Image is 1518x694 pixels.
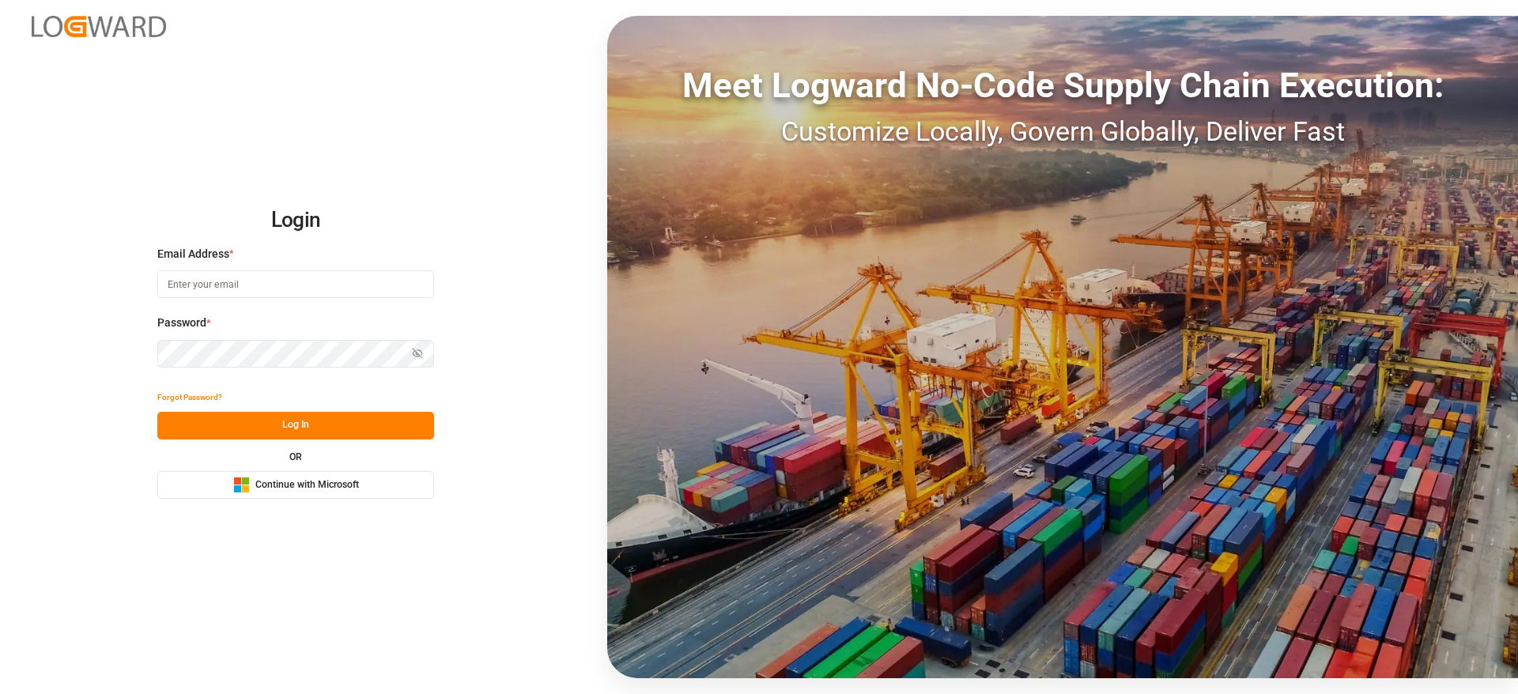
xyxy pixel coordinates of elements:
[157,384,222,412] button: Forgot Password?
[255,478,359,492] span: Continue with Microsoft
[157,412,434,439] button: Log In
[32,16,166,37] img: Logward_new_orange.png
[607,111,1518,152] div: Customize Locally, Govern Globally, Deliver Fast
[607,59,1518,111] div: Meet Logward No-Code Supply Chain Execution:
[157,246,229,262] span: Email Address
[157,195,434,246] h2: Login
[157,270,434,298] input: Enter your email
[157,471,434,499] button: Continue with Microsoft
[289,452,302,462] small: OR
[157,315,206,331] span: Password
